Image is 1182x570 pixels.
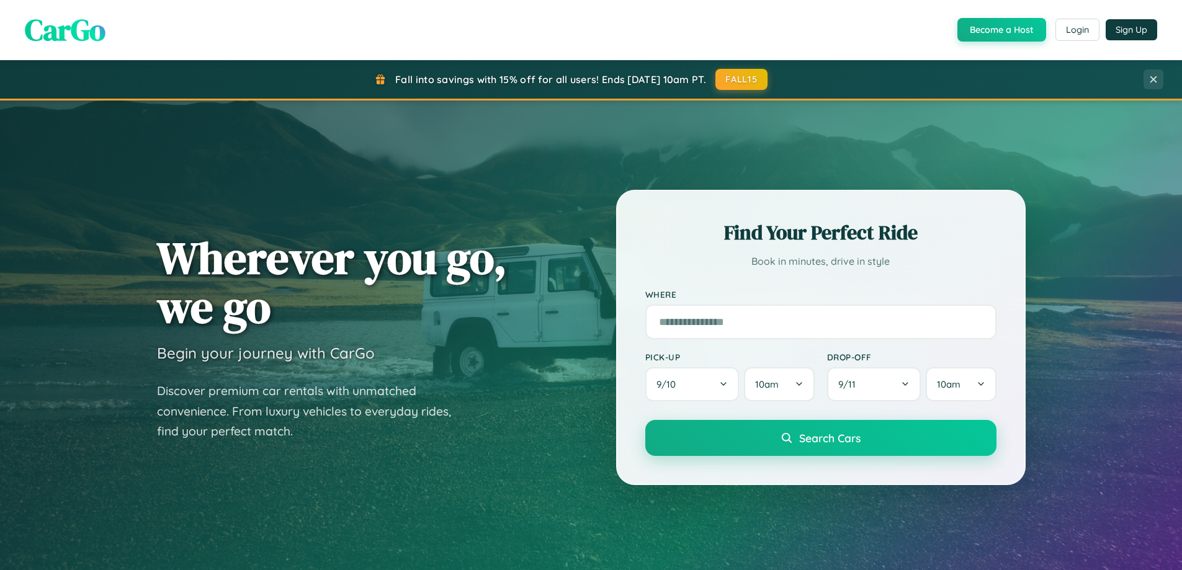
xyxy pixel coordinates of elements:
[1106,19,1157,40] button: Sign Up
[645,420,996,456] button: Search Cars
[1055,19,1099,41] button: Login
[715,69,768,90] button: FALL15
[827,367,921,401] button: 9/11
[799,431,861,445] span: Search Cars
[645,289,996,300] label: Where
[645,252,996,270] p: Book in minutes, drive in style
[25,9,105,50] span: CarGo
[395,73,706,86] span: Fall into savings with 15% off for all users! Ends [DATE] 10am PT.
[926,367,996,401] button: 10am
[755,378,779,390] span: 10am
[157,233,507,331] h1: Wherever you go, we go
[838,378,862,390] span: 9 / 11
[656,378,682,390] span: 9 / 10
[645,352,815,362] label: Pick-up
[957,18,1046,42] button: Become a Host
[645,219,996,246] h2: Find Your Perfect Ride
[157,344,375,362] h3: Begin your journey with CarGo
[645,367,740,401] button: 9/10
[744,367,814,401] button: 10am
[937,378,960,390] span: 10am
[827,352,996,362] label: Drop-off
[157,381,467,442] p: Discover premium car rentals with unmatched convenience. From luxury vehicles to everyday rides, ...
